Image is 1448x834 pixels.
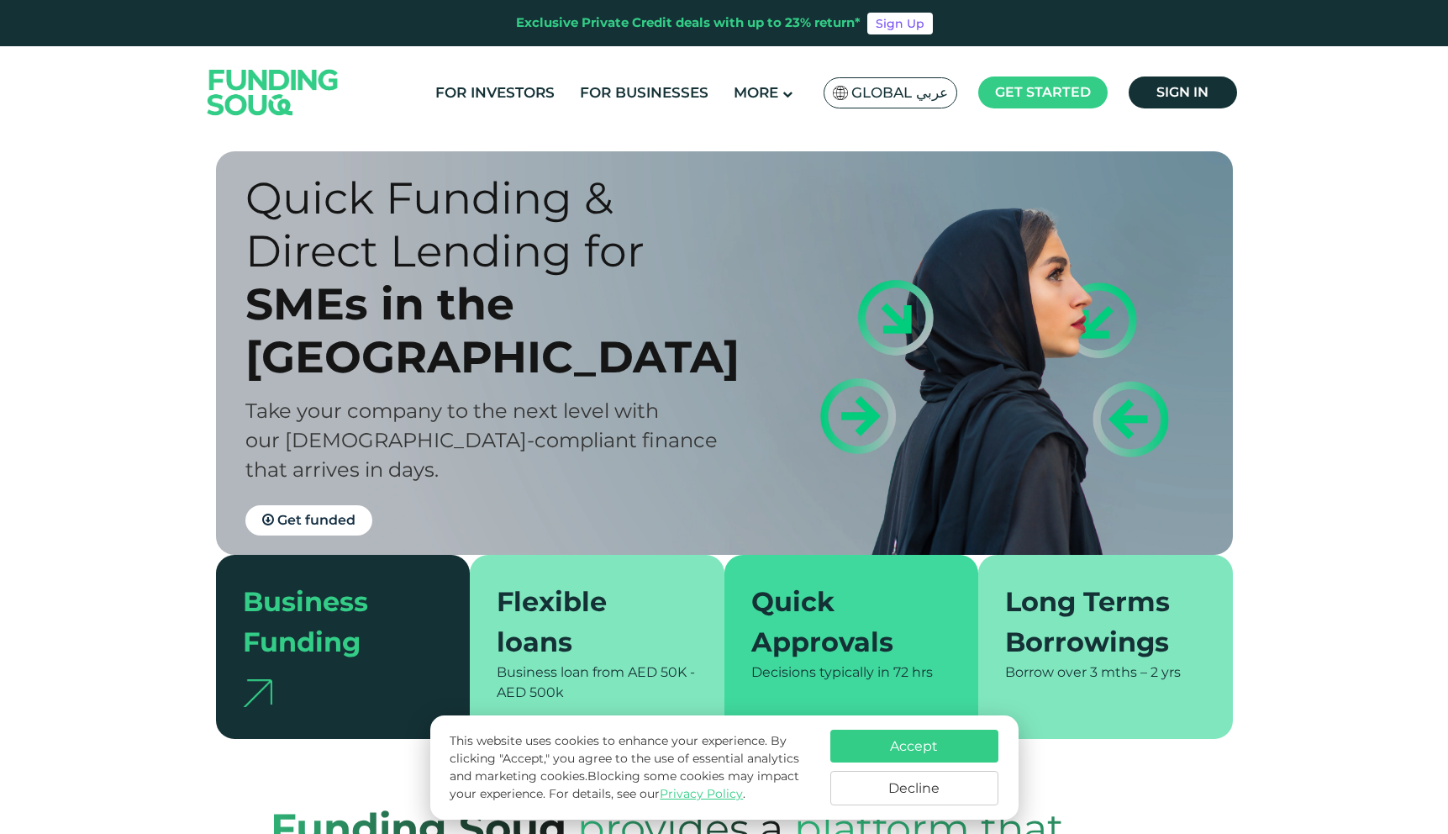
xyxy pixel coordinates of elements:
[245,277,754,383] div: SMEs in the [GEOGRAPHIC_DATA]
[245,505,372,536] a: Get funded
[497,582,677,662] div: Flexible loans
[450,768,799,801] span: Blocking some cookies may impact your experience.
[277,512,355,528] span: Get funded
[1005,664,1087,680] span: Borrow over
[191,50,355,135] img: Logo
[576,79,713,107] a: For Businesses
[1090,664,1181,680] span: 3 mths – 2 yrs
[867,13,933,34] a: Sign Up
[1156,84,1208,100] span: Sign in
[830,730,998,763] button: Accept
[893,664,933,680] span: 72 hrs
[1129,77,1237,108] a: Sign in
[516,13,861,33] div: Exclusive Private Credit deals with up to 23% return*
[833,86,848,100] img: SA Flag
[751,582,932,662] div: Quick Approvals
[830,771,998,805] button: Decline
[1005,582,1186,662] div: Long Terms Borrowings
[243,679,272,707] img: arrow
[751,664,890,680] span: Decisions typically in
[851,83,948,103] span: Global عربي
[450,732,813,803] p: This website uses cookies to enhance your experience. By clicking "Accept," you agree to the use ...
[660,786,743,801] a: Privacy Policy
[497,664,624,680] span: Business loan from
[431,79,559,107] a: For Investors
[245,399,718,482] span: Take your company to the next level with our [DEMOGRAPHIC_DATA]-compliant finance that arrives in...
[245,172,754,277] div: Quick Funding & Direct Lending for
[243,582,424,662] div: Business Funding
[549,786,745,801] span: For details, see our .
[734,84,778,101] span: More
[995,84,1091,100] span: Get started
